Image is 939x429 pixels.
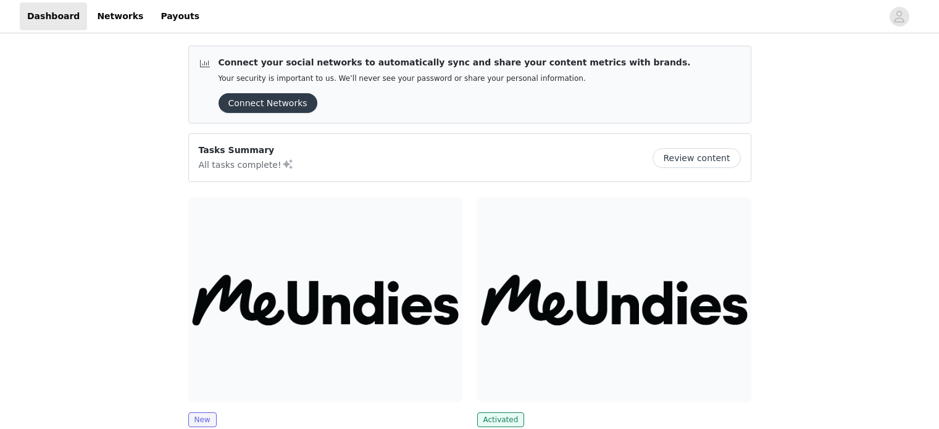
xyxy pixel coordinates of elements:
button: Review content [653,148,740,168]
span: Activated [477,412,525,427]
img: MeUndies [477,197,751,402]
p: Tasks Summary [199,144,294,157]
a: Networks [90,2,151,30]
button: Connect Networks [219,93,317,113]
p: Connect your social networks to automatically sync and share your content metrics with brands. [219,56,691,69]
p: Your security is important to us. We’ll never see your password or share your personal information. [219,74,691,83]
img: MeUndies [188,197,462,402]
a: Payouts [153,2,207,30]
span: New [188,412,217,427]
p: All tasks complete! [199,157,294,172]
div: avatar [893,7,905,27]
a: Dashboard [20,2,87,30]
